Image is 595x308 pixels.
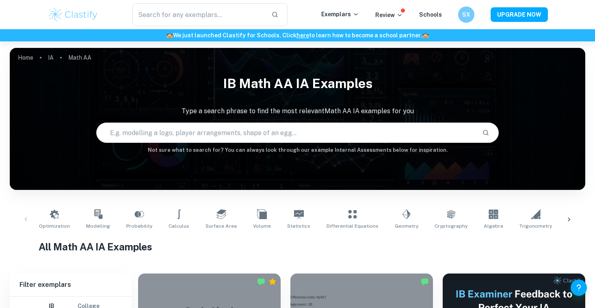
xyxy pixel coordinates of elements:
button: Help and Feedback [571,280,587,296]
span: Trigonometry [519,222,552,230]
span: Optimization [39,222,70,230]
input: Search for any exemplars... [132,3,265,26]
a: Schools [419,11,442,18]
a: IA [48,52,54,63]
span: Probability [126,222,152,230]
h6: We just launched Clastify for Schools. Click to learn how to become a school partner. [2,31,593,40]
img: Clastify logo [48,6,99,23]
a: here [296,32,309,39]
span: Differential Equations [327,222,379,230]
p: Exemplars [321,10,359,19]
h6: Filter exemplars [10,274,132,296]
span: Geometry [395,222,418,230]
h1: IB Math AA IA examples [10,71,585,97]
a: Home [18,52,33,63]
h6: Not sure what to search for? You can always look through our example Internal Assessments below f... [10,146,585,154]
span: 🏫 [166,32,173,39]
p: Math AA [68,53,91,62]
p: Type a search phrase to find the most relevant Math AA IA examples for you [10,106,585,116]
span: 🏫 [422,32,429,39]
span: Algebra [484,222,503,230]
span: Modelling [86,222,110,230]
input: E.g. modelling a logo, player arrangements, shape of an egg... [97,121,476,144]
button: UPGRADE NOW [491,7,548,22]
span: Calculus [169,222,189,230]
div: Premium [268,278,277,286]
span: Cryptography [435,222,467,230]
p: Review [375,11,403,19]
span: Statistics [287,222,310,230]
img: Marked [257,278,265,286]
button: SX [458,6,474,23]
span: Volume [253,222,271,230]
h6: SX [461,10,471,19]
img: Marked [421,278,429,286]
button: Search [479,126,493,140]
h1: All Math AA IA Examples [39,239,556,254]
span: Surface Area [206,222,237,230]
